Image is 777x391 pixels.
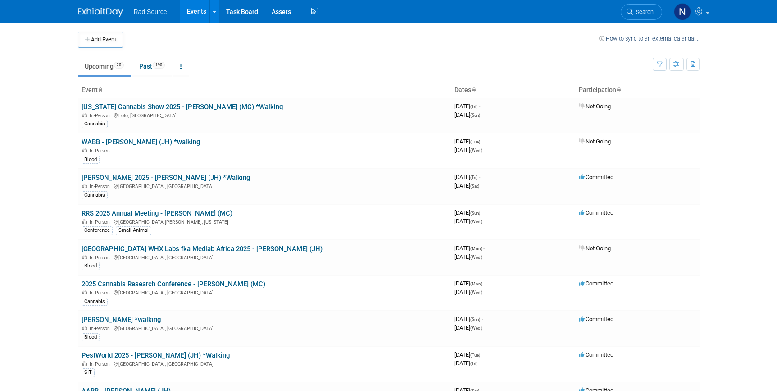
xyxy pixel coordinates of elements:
a: How to sync to an external calendar... [599,35,700,42]
span: (Fri) [470,104,477,109]
span: (Sun) [470,113,480,118]
span: Committed [579,316,613,322]
span: - [482,351,483,358]
span: In-Person [90,326,113,331]
img: ExhibitDay [78,8,123,17]
a: Past190 [132,58,172,75]
img: In-Person Event [82,361,87,366]
span: [DATE] [454,360,477,367]
span: (Mon) [470,246,482,251]
img: In-Person Event [82,326,87,330]
a: [US_STATE] Cannabis Show 2025 - [PERSON_NAME] (MC) *Walking [82,103,283,111]
span: Rad Source [134,8,167,15]
span: [DATE] [454,209,483,216]
a: 2025 Cannabis Research Conference - [PERSON_NAME] (MC) [82,280,265,288]
span: (Wed) [470,255,482,260]
span: - [482,316,483,322]
span: In-Person [90,361,113,367]
span: [DATE] [454,103,480,110]
div: [GEOGRAPHIC_DATA], [GEOGRAPHIC_DATA] [82,324,447,331]
span: (Wed) [470,326,482,331]
span: - [479,103,480,110]
span: (Sun) [470,317,480,322]
span: (Tue) [470,139,480,144]
a: Upcoming20 [78,58,131,75]
div: Blood [82,156,100,164]
span: [DATE] [454,324,482,331]
span: (Sun) [470,211,480,216]
span: In-Person [90,184,113,189]
span: (Fri) [470,175,477,180]
span: In-Person [90,290,113,296]
span: (Tue) [470,353,480,358]
span: (Wed) [470,148,482,153]
span: [DATE] [454,280,485,287]
img: In-Person Event [82,113,87,117]
span: [DATE] [454,351,483,358]
span: In-Person [90,148,113,154]
div: Cannabis [82,298,108,306]
a: Sort by Event Name [98,86,102,93]
div: Blood [82,333,100,341]
div: Cannabis [82,191,108,199]
span: Committed [579,280,613,287]
th: Participation [575,83,700,98]
span: [DATE] [454,174,480,180]
span: (Wed) [470,290,482,295]
span: (Fri) [470,361,477,366]
div: Blood [82,262,100,270]
div: Conference [82,226,113,235]
a: Sort by Participation Type [616,86,621,93]
a: PestWorld 2025 - [PERSON_NAME] (JH) *Walking [82,351,230,359]
img: In-Person Event [82,290,87,294]
a: WABB - [PERSON_NAME] (JH) *walking [82,138,200,146]
span: Not Going [579,138,611,145]
div: Small Animal [116,226,151,235]
span: Committed [579,209,613,216]
span: - [483,280,485,287]
span: 190 [153,62,165,69]
span: Not Going [579,245,611,252]
span: (Wed) [470,219,482,224]
a: [PERSON_NAME] 2025 - [PERSON_NAME] (JH) *Walking [82,174,250,182]
span: Committed [579,351,613,358]
div: [GEOGRAPHIC_DATA][PERSON_NAME], [US_STATE] [82,218,447,225]
span: Search [633,9,654,15]
img: Nicole Bailey [674,3,691,20]
span: (Mon) [470,281,482,286]
a: [GEOGRAPHIC_DATA] WHX Labs fka Medlab Africa 2025 - [PERSON_NAME] (JH) [82,245,323,253]
span: [DATE] [454,182,479,189]
div: [GEOGRAPHIC_DATA], [GEOGRAPHIC_DATA] [82,182,447,189]
span: (Sat) [470,184,479,189]
div: SIT [82,368,95,377]
span: [DATE] [454,147,482,153]
div: [GEOGRAPHIC_DATA], [GEOGRAPHIC_DATA] [82,360,447,367]
span: [DATE] [454,138,483,145]
span: In-Person [90,255,113,261]
span: [DATE] [454,218,482,225]
span: In-Person [90,219,113,225]
div: Cannabis [82,120,108,128]
img: In-Person Event [82,148,87,152]
span: [DATE] [454,111,480,118]
a: RRS 2025 Annual Meeting - [PERSON_NAME] (MC) [82,209,232,217]
span: Committed [579,174,613,180]
th: Dates [451,83,575,98]
span: [DATE] [454,253,482,260]
a: Sort by Start Date [471,86,476,93]
span: [DATE] [454,245,485,252]
div: [GEOGRAPHIC_DATA], [GEOGRAPHIC_DATA] [82,253,447,261]
span: In-Person [90,113,113,119]
span: [DATE] [454,289,482,295]
a: Search [621,4,662,20]
span: - [482,209,483,216]
img: In-Person Event [82,219,87,224]
div: Lolo, [GEOGRAPHIC_DATA] [82,111,447,119]
div: [GEOGRAPHIC_DATA], [GEOGRAPHIC_DATA] [82,289,447,296]
span: Not Going [579,103,611,110]
span: 20 [114,62,124,69]
img: In-Person Event [82,184,87,188]
span: - [479,174,480,180]
img: In-Person Event [82,255,87,259]
a: [PERSON_NAME] *walking [82,316,161,324]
